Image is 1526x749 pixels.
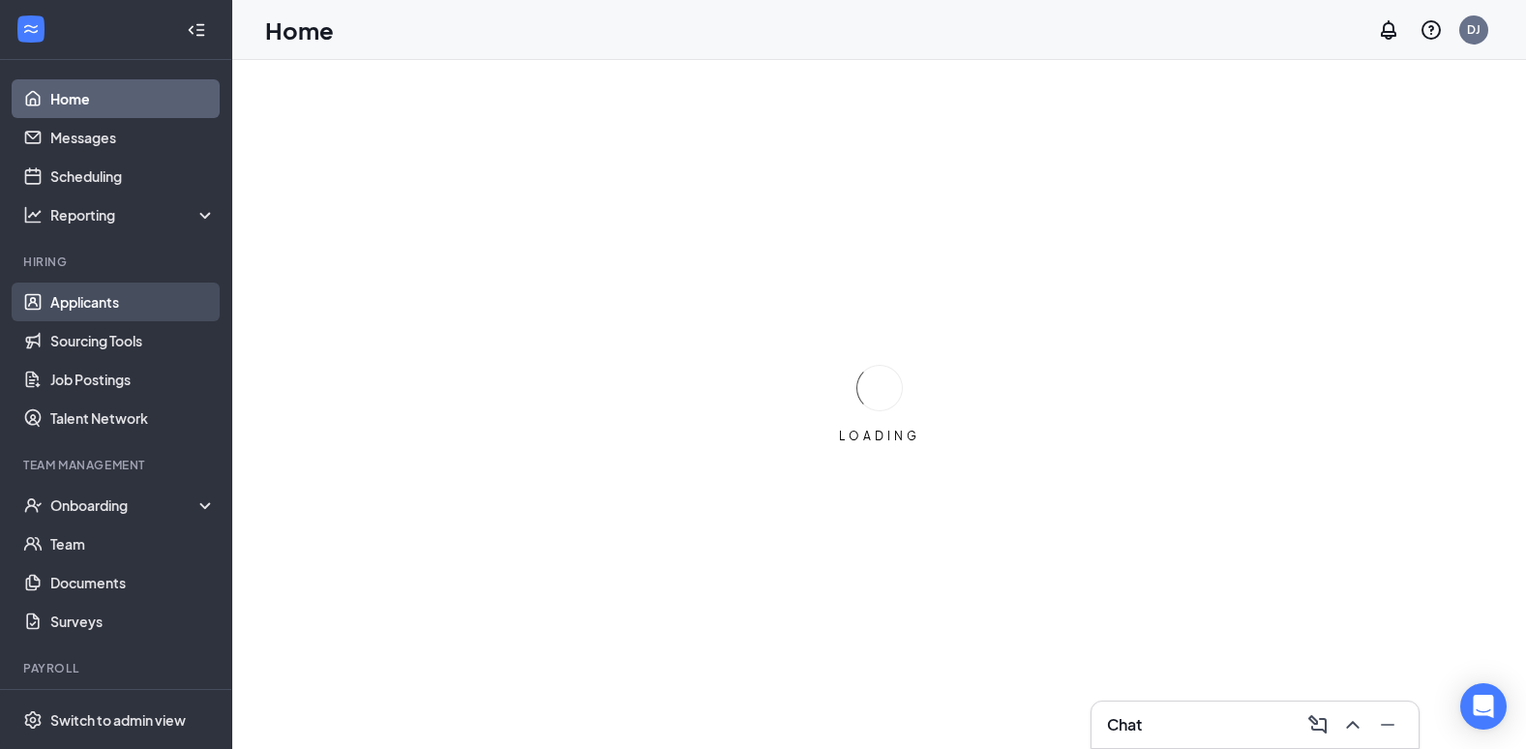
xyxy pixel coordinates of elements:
a: Home [50,79,216,118]
a: Job Postings [50,360,216,399]
a: Talent Network [50,399,216,437]
a: Surveys [50,602,216,641]
svg: Notifications [1377,18,1400,42]
h1: Home [265,14,334,46]
a: Sourcing Tools [50,321,216,360]
h3: Chat [1107,714,1142,735]
a: Messages [50,118,216,157]
button: Minimize [1372,709,1403,740]
svg: Collapse [187,20,206,40]
svg: ChevronUp [1341,713,1364,736]
a: Documents [50,563,216,602]
div: DJ [1467,21,1481,38]
div: Team Management [23,457,212,473]
div: Open Intercom Messenger [1460,683,1507,730]
div: Hiring [23,254,212,270]
div: LOADING [831,428,928,444]
svg: UserCheck [23,495,43,515]
div: Switch to admin view [50,710,186,730]
a: Team [50,524,216,563]
div: Payroll [23,660,212,676]
button: ComposeMessage [1302,709,1333,740]
a: Scheduling [50,157,216,195]
div: Onboarding [50,495,199,515]
svg: Minimize [1376,713,1399,736]
svg: Analysis [23,205,43,225]
svg: WorkstreamLogo [21,19,41,39]
a: Applicants [50,283,216,321]
svg: Settings [23,710,43,730]
svg: QuestionInfo [1420,18,1443,42]
div: Reporting [50,205,217,225]
svg: ComposeMessage [1306,713,1330,736]
button: ChevronUp [1337,709,1368,740]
